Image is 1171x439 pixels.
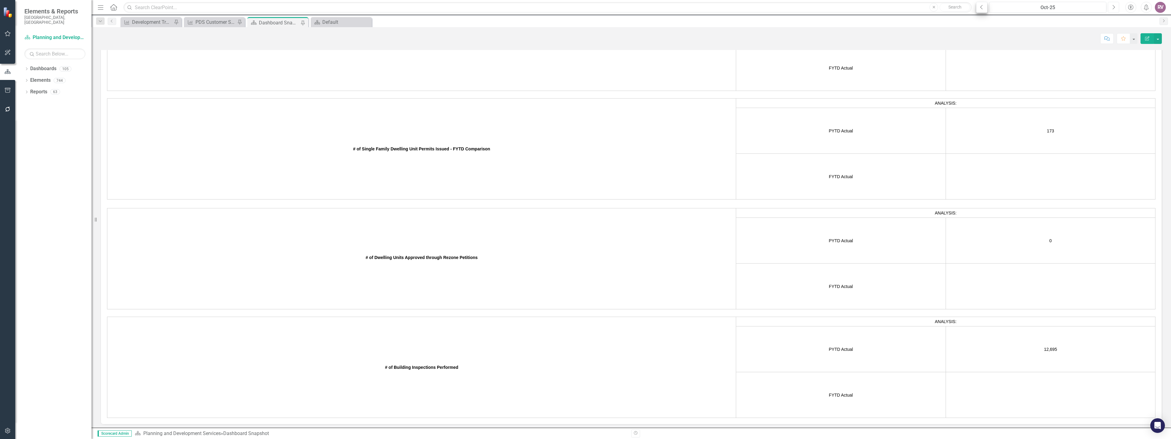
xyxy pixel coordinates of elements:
[98,430,132,437] span: Scorecard Admin
[1150,418,1165,433] div: Open Intercom Messenger
[143,430,221,436] a: Planning and Development Services
[736,45,946,91] td: FYTD Actual
[736,108,946,154] td: PYTD Actual
[736,317,1155,326] td: ANALYSIS:
[223,430,269,436] div: Dashboard Snapshot
[991,4,1104,11] div: Oct-25
[946,326,1155,372] td: 12,695
[195,18,236,26] div: PDS Customer Service w/ Accela
[312,18,370,26] a: Default
[736,218,946,264] td: PYTD Actual
[24,49,85,59] input: Search Below...
[946,108,1155,154] td: 173
[30,65,56,72] a: Dashboards
[30,88,47,95] a: Reports
[124,2,972,13] input: Search ClearPoint...
[989,2,1106,13] button: Oct-25
[940,3,970,12] button: Search
[353,146,490,151] span: # of Single Family Dwelling Unit Permits Issued - FYTD Comparison
[736,326,946,372] td: PYTD Actual
[30,77,51,84] a: Elements
[736,208,1155,218] td: ANALYSIS:
[54,78,66,83] div: 744
[259,19,299,27] div: Dashboard Snapshot
[736,154,946,200] td: FYTD Actual
[385,365,458,370] span: # of Building Inspections Performed
[24,8,85,15] span: Elements & Reports
[135,430,627,437] div: »
[3,7,14,17] img: ClearPoint Strategy
[24,34,85,41] a: Planning and Development Services
[132,18,172,26] div: Development Trends
[24,15,85,25] small: [GEOGRAPHIC_DATA], [GEOGRAPHIC_DATA]
[736,264,946,309] td: FYTD Actual
[185,18,236,26] a: PDS Customer Service w/ Accela
[122,18,172,26] a: Development Trends
[1155,2,1166,13] button: RV
[948,5,962,9] span: Search
[736,372,946,418] td: FYTD Actual
[59,66,71,71] div: 105
[366,255,478,260] span: # of Dwelling Units Approved through Rezone Petitions
[946,218,1155,264] td: 0
[322,18,370,26] div: Default
[736,99,1155,108] td: ANALYSIS:
[50,89,60,95] div: 63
